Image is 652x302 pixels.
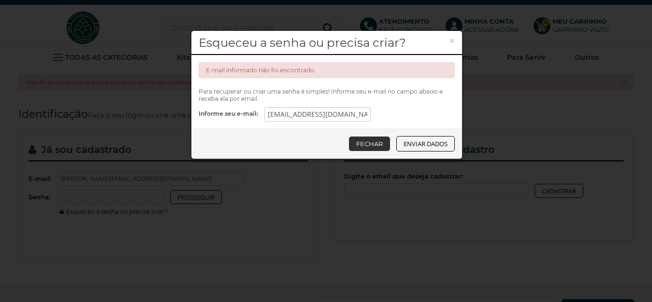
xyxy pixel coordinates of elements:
[199,110,258,117] strong: Informe seu e-mail:
[449,36,455,46] button: ×
[199,62,455,78] div: E-mail informado não foi encontrado.
[199,88,455,102] p: Para recuperar ou criar uma senha é simples! Informe seu e-mail no campo abaixo e receba ela por ...
[199,35,406,50] span: Esqueceu a senha ou precisa criar?
[349,137,390,151] a: Fechar
[396,136,455,151] button: Enviar dados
